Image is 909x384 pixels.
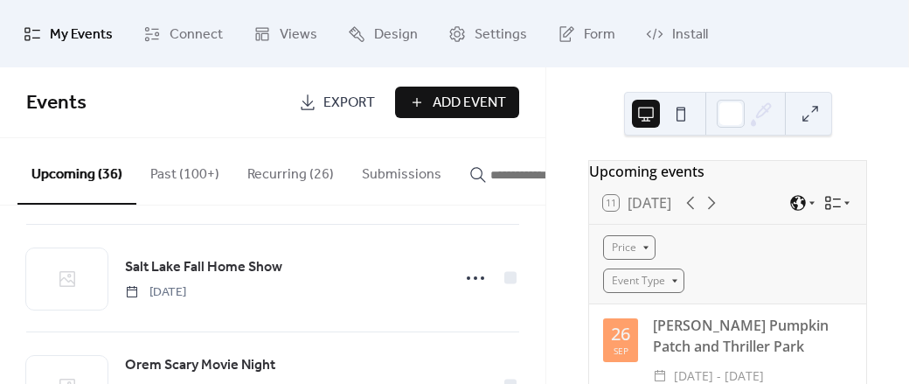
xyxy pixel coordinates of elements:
a: Design [335,7,431,60]
span: Export [323,93,375,114]
a: Install [633,7,721,60]
a: My Events [10,7,126,60]
a: Form [545,7,628,60]
a: Views [240,7,330,60]
button: Upcoming (36) [17,138,136,205]
span: Design [374,21,418,48]
a: Export [286,87,388,118]
button: Submissions [348,138,455,203]
button: Add Event [395,87,519,118]
span: Salt Lake Fall Home Show [125,257,282,278]
button: Past (100+) [136,138,233,203]
span: My Events [50,21,113,48]
a: Connect [130,7,236,60]
div: 26 [611,325,630,343]
a: Salt Lake Fall Home Show [125,256,282,279]
div: Sep [614,346,628,355]
a: [PERSON_NAME] Pumpkin Patch and Thriller Park [653,316,829,356]
a: Orem Scary Movie Night [125,354,275,377]
span: Orem Scary Movie Night [125,355,275,376]
span: [DATE] [125,283,186,302]
span: Settings [475,21,527,48]
span: Add Event [433,93,506,114]
span: Views [280,21,317,48]
button: Recurring (26) [233,138,348,203]
span: Form [584,21,615,48]
span: Install [672,21,708,48]
a: Settings [435,7,540,60]
div: Upcoming events [589,161,866,182]
span: Events [26,84,87,122]
span: Connect [170,21,223,48]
